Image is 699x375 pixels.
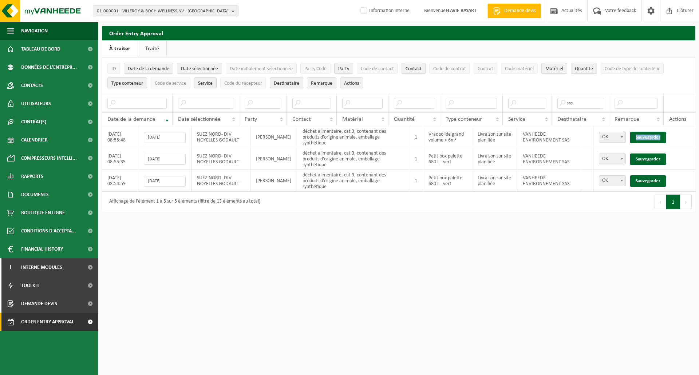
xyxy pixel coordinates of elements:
td: Livraison sur site planifiée [472,126,517,148]
span: Actions [344,81,359,86]
button: Code du récepteurCode du récepteur: Activate to sort [220,77,266,88]
span: Demande devis [502,7,537,15]
span: Code matériel [505,66,534,72]
button: Previous [655,195,666,209]
span: Code du récepteur [224,81,262,86]
span: Financial History [21,240,63,258]
span: Service [508,116,525,122]
td: [DATE] 08:55:48 [102,126,138,148]
td: [DATE] 08:54:59 [102,170,138,192]
button: QuantitéQuantité: Activate to sort [571,63,597,74]
span: Code de contrat [433,66,466,72]
td: [DATE] 08:55:35 [102,148,138,170]
span: Interne modules [21,258,62,276]
strong: FLAVIE BAYART [446,8,477,13]
button: DestinataireDestinataire : Activate to sort [270,77,303,88]
button: Date sélectionnéeDate sélectionnée: Activate to sort [177,63,222,74]
td: déchet alimentaire, cat 3, contenant des produits d'origine animale, emballage synthétique [297,126,409,148]
button: Actions [340,77,363,88]
span: Remarque [615,116,639,122]
span: Order entry approval [21,313,74,331]
td: SUEZ NORD- DIV NOYELLES GODAULT [191,126,250,148]
span: OK [599,154,625,164]
span: Boutique en ligne [21,204,65,222]
label: Information interne [359,5,410,16]
span: OK [599,132,625,142]
a: À traiter [102,40,138,57]
button: Code de type de conteneurCode de type de conteneur: Activate to sort [601,63,664,74]
span: OK [599,132,626,143]
span: Calendrier [21,131,48,149]
button: Type conteneurType conteneur: Activate to sort [107,77,147,88]
span: Contacts [21,76,43,95]
span: Rapports [21,167,43,185]
td: [PERSON_NAME] [250,148,297,170]
span: Date de la demande [128,66,169,72]
span: Code de type de conteneur [605,66,660,72]
a: Sauvegarder [630,153,666,165]
td: 1 [409,148,423,170]
span: Demande devis [21,295,57,313]
span: Utilisateurs [21,95,51,113]
span: Contrat(s) [21,113,46,131]
span: Contrat [478,66,493,72]
td: SUEZ NORD- DIV NOYELLES GODAULT [191,148,250,170]
button: Date de la demandeDate de la demande: Activate to remove sorting [124,63,173,74]
span: I [7,258,14,276]
span: Party [338,66,349,72]
td: Petit box palette 680 L - vert [423,170,473,192]
td: VANHEEDE ENVIRONNEMENT SAS [517,126,582,148]
td: Livraison sur site planifiée [472,170,517,192]
a: Traité [138,40,166,57]
span: 01-000001 - VILLEROY & BOCH WELLNESS NV - [GEOGRAPHIC_DATA] [97,6,229,17]
span: Conditions d'accepta... [21,222,76,240]
td: Petit box palette 680 L - vert [423,148,473,170]
span: Destinataire [557,116,587,122]
span: Code de contact [361,66,394,72]
span: Code de service [155,81,186,86]
button: Code de serviceCode de service: Activate to sort [151,77,190,88]
span: Date sélectionnée [181,66,218,72]
span: Party [245,116,257,122]
button: Code de contratCode de contrat: Activate to sort [429,63,470,74]
span: Type conteneur [446,116,482,122]
td: VANHEEDE ENVIRONNEMENT SAS [517,170,582,192]
button: ContactContact: Activate to sort [402,63,426,74]
a: Sauvegarder [630,132,666,143]
button: Next [680,195,692,209]
span: Toolkit [21,276,39,295]
button: ServiceService: Activate to sort [194,77,217,88]
span: Remarque [311,81,332,86]
td: [PERSON_NAME] [250,170,297,192]
span: Quantité [575,66,593,72]
td: SUEZ NORD- DIV NOYELLES GODAULT [191,170,250,192]
span: Destinataire [274,81,299,86]
td: 1 [409,170,423,192]
span: OK [599,176,625,186]
span: Date de la demande [107,116,155,122]
button: IDID: Activate to sort [107,63,120,74]
button: 1 [666,195,680,209]
div: Affichage de l'élément 1 à 5 sur 5 éléments (filtré de 13 éléments au total) [106,195,260,208]
span: Type conteneur [111,81,143,86]
span: ID [111,66,116,72]
button: RemarqueRemarque: Activate to sort [307,77,336,88]
span: Tableau de bord [21,40,60,58]
button: Code de contactCode de contact: Activate to sort [357,63,398,74]
button: ContratContrat: Activate to sort [474,63,497,74]
button: MatérielMatériel: Activate to sort [541,63,567,74]
span: Party Code [304,66,327,72]
span: Date sélectionnée [178,116,221,122]
span: Matériel [545,66,563,72]
span: Matériel [342,116,363,122]
td: VANHEEDE ENVIRONNEMENT SAS [517,148,582,170]
a: Sauvegarder [630,175,666,187]
span: Documents [21,185,49,204]
h2: Order Entry Approval [102,26,695,40]
span: Données de l'entrepr... [21,58,77,76]
button: Date initialement sélectionnéeDate initialement sélectionnée: Activate to sort [226,63,297,74]
span: Actions [669,116,686,122]
span: Navigation [21,22,48,40]
td: Livraison sur site planifiée [472,148,517,170]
